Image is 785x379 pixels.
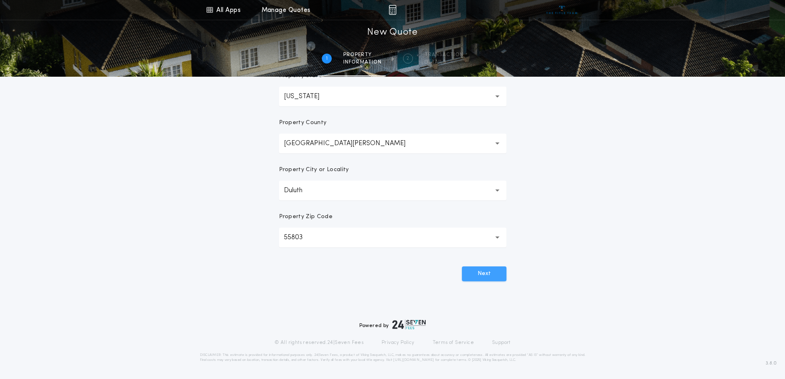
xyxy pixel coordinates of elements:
[279,213,333,221] p: Property Zip Code
[200,353,586,363] p: DISCLAIMER: This estimate is provided for informational purposes only. 24|Seven Fees, a product o...
[279,134,506,153] button: [GEOGRAPHIC_DATA][PERSON_NAME]
[274,339,363,346] p: © All rights reserved. 24|Seven Fees
[424,52,464,58] span: Transaction
[433,339,474,346] a: Terms of Service
[279,166,349,174] p: Property City or Locality
[284,139,419,148] p: [GEOGRAPHIC_DATA][PERSON_NAME]
[279,181,506,200] button: Duluth
[279,228,506,247] button: 55803
[492,339,511,346] a: Support
[546,6,577,14] img: vs-icon
[393,358,434,362] a: [URL][DOMAIN_NAME]
[284,186,316,195] p: Duluth
[343,59,382,66] span: information
[367,26,417,39] h1: New Quote
[766,360,777,367] span: 3.8.0
[284,92,333,101] p: [US_STATE]
[326,55,328,62] h2: 1
[392,320,426,330] img: logo
[406,55,409,62] h2: 2
[343,52,382,58] span: Property
[279,119,327,127] p: Property County
[284,233,316,242] p: 55803
[279,87,506,106] button: [US_STATE]
[359,320,426,330] div: Powered by
[462,266,506,281] button: Next
[424,59,464,66] span: details
[389,5,396,15] img: img
[382,339,415,346] a: Privacy Policy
